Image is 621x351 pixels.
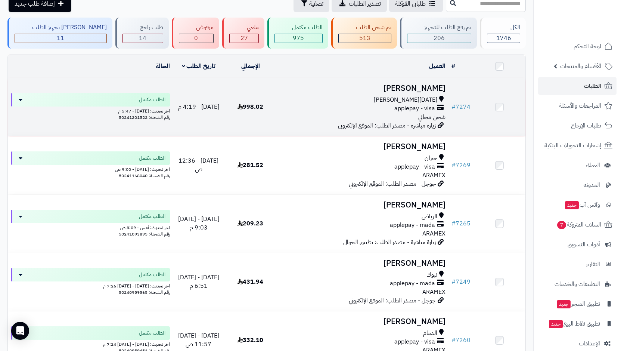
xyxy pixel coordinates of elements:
a: تطبيق المتجرجديد [538,295,617,313]
span: الإعدادات [579,338,600,349]
span: لوحة التحكم [574,41,601,52]
a: طلبات الإرجاع [538,117,617,135]
div: اخر تحديث: أمس - 8:09 ص [11,223,170,231]
span: تبوك [427,271,437,279]
div: الكل [487,23,520,32]
a: المراجعات والأسئلة [538,97,617,115]
span: 14 [139,34,146,43]
span: applepay - mada [390,221,435,230]
a: #7260 [451,336,471,345]
div: طلب راجع [122,23,163,32]
div: اخر تحديث: [DATE] - 9:00 ص [11,165,170,173]
span: جوجل - مصدر الطلب: الموقع الإلكتروني [349,179,436,188]
div: ملغي [229,23,259,32]
span: جديد [549,320,563,328]
span: # [451,277,456,286]
span: إشعارات التحويلات البنكية [544,140,601,151]
span: جيزان [425,154,437,163]
div: Open Intercom Messenger [11,322,29,340]
span: # [451,219,456,228]
span: 513 [359,34,370,43]
span: العملاء [586,160,600,170]
a: العملاء [538,156,617,174]
span: # [451,161,456,170]
span: زيارة مباشرة - مصدر الطلب: تطبيق الجوال [343,238,436,247]
div: [PERSON_NAME] تجهيز الطلب [15,23,107,32]
span: جوجل - مصدر الطلب: الموقع الإلكتروني [349,296,436,305]
span: الطلبات [584,81,601,91]
a: التقارير [538,255,617,273]
span: 975 [293,34,304,43]
a: #7269 [451,161,471,170]
div: 206 [407,34,471,43]
a: ملغي 27 [221,18,266,49]
span: 281.52 [237,161,263,170]
span: زيارة مباشرة - مصدر الطلب: الموقع الإلكتروني [338,121,436,130]
span: التقارير [586,259,600,270]
a: أدوات التسويق [538,235,617,253]
span: [DATE] - 4:19 م [178,102,219,111]
div: تم شحن الطلب [338,23,391,32]
span: جديد [557,300,571,308]
span: ARAMEX [422,171,445,180]
img: logo-2.png [570,20,614,36]
span: 431.94 [237,277,263,286]
span: 1746 [496,34,511,43]
a: # [451,62,455,71]
a: تم شحن الطلب 513 [330,18,398,49]
a: تم رفع الطلب للتجهيز 206 [398,18,479,49]
a: تاريخ الطلب [182,62,216,71]
span: الطلب مكتمل [139,96,165,104]
h3: [PERSON_NAME] [279,317,446,326]
a: وآتس آبجديد [538,196,617,214]
h3: [PERSON_NAME] [279,142,446,151]
a: [PERSON_NAME] تجهيز الطلب 11 [6,18,114,49]
span: رقم الشحنة: 50240959565 [119,289,170,296]
span: تطبيق المتجر [556,299,600,309]
a: الطلبات [538,77,617,95]
div: 975 [275,34,322,43]
span: [DATE] - [DATE] 6:51 م [178,273,219,290]
span: رقم الشحنة: 50241201522 [119,114,170,121]
span: السلات المتروكة [556,219,601,230]
span: # [451,102,456,111]
div: اخر تحديث: [DATE] - [DATE] 7:24 م [11,340,170,348]
h3: [PERSON_NAME] [279,84,446,93]
div: تم رفع الطلب للتجهيز [407,23,472,32]
div: 0 [179,34,214,43]
a: لوحة التحكم [538,37,617,55]
span: 998.02 [237,102,263,111]
span: الأقسام والمنتجات [560,61,601,71]
div: مرفوض [179,23,214,32]
span: 0 [194,34,198,43]
a: مرفوض 0 [170,18,221,49]
span: الرياض [422,212,437,221]
a: الإجمالي [241,62,260,71]
span: الطلب مكتمل [139,154,165,162]
span: ARAMEX [422,229,445,238]
a: العميل [429,62,445,71]
span: وآتس آب [564,200,600,210]
a: #7274 [451,102,471,111]
span: المراجعات والأسئلة [559,101,601,111]
span: ARAMEX [422,287,445,296]
span: 206 [434,34,445,43]
a: #7249 [451,277,471,286]
span: رقم الشحنة: 50241093895 [119,231,170,237]
a: تطبيق نقاط البيعجديد [538,315,617,333]
span: applepay - visa [394,338,435,346]
span: شحن مجاني [418,113,445,121]
span: 209.23 [237,219,263,228]
div: 14 [123,34,163,43]
a: إشعارات التحويلات البنكية [538,136,617,154]
span: # [451,336,456,345]
div: اخر تحديث: [DATE] - [DATE] 7:26 م [11,281,170,289]
div: اخر تحديث: [DATE] - 5:47 م [11,107,170,114]
span: طلبات الإرجاع [571,120,601,131]
span: [DATE] - [DATE] 11:57 ص [178,331,219,349]
span: الدمام [423,329,437,338]
span: applepay - visa [394,104,435,113]
div: 27 [230,34,258,43]
span: التطبيقات والخدمات [555,279,600,289]
a: طلب راجع 14 [114,18,170,49]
